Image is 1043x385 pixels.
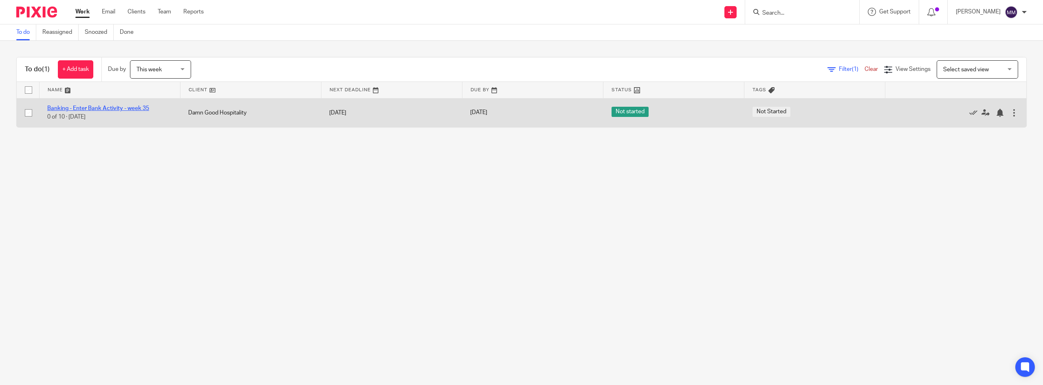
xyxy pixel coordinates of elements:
span: 0 of 10 · [DATE] [47,114,86,120]
h1: To do [25,65,50,74]
td: [DATE] [321,98,462,127]
a: Snoozed [85,24,114,40]
span: Not started [612,107,649,117]
a: Reports [183,8,204,16]
span: (1) [852,66,858,72]
a: Banking - Enter Bank Activity - week 35 [47,106,149,111]
a: Clients [128,8,145,16]
a: + Add task [58,60,93,79]
a: Mark as done [969,109,981,117]
span: View Settings [896,66,931,72]
span: [DATE] [470,110,487,116]
a: Work [75,8,90,16]
span: (1) [42,66,50,73]
a: Clear [865,66,878,72]
td: Damn Good Hospitality [180,98,321,127]
img: Pixie [16,7,57,18]
span: Get Support [879,9,911,15]
a: To do [16,24,36,40]
a: Done [120,24,140,40]
span: Filter [839,66,865,72]
span: Tags [753,88,766,92]
a: Email [102,8,115,16]
img: svg%3E [1005,6,1018,19]
span: This week [136,67,162,73]
p: [PERSON_NAME] [956,8,1001,16]
span: Select saved view [943,67,989,73]
input: Search [761,10,835,17]
span: Not Started [753,107,790,117]
a: Team [158,8,171,16]
p: Due by [108,65,126,73]
a: Reassigned [42,24,79,40]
